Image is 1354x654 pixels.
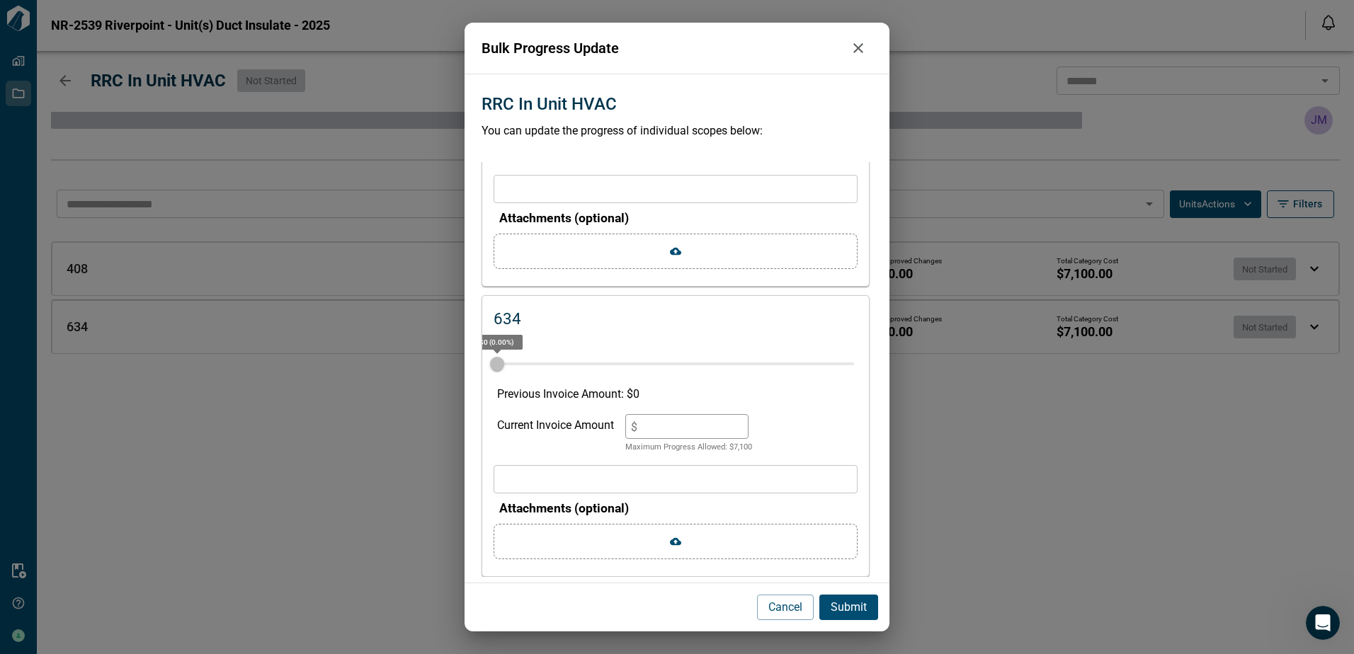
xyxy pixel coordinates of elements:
[757,595,814,620] button: Cancel
[497,414,614,454] div: Current Invoice Amount
[497,386,854,403] p: Previous Invoice Amount: $ 0
[831,599,867,616] p: Submit
[625,442,752,454] p: Maximum Progress Allowed: $ 7,100
[1306,606,1340,640] iframe: Intercom live chat
[494,307,521,331] p: 634
[482,38,844,59] p: Bulk Progress Update
[631,420,637,433] span: $
[768,599,802,616] p: Cancel
[482,122,872,139] p: You can update the progress of individual scopes below:
[482,91,617,117] p: RRC In Unit HVAC
[499,209,858,227] p: Attachments (optional)
[819,595,878,620] button: Submit
[499,499,858,517] p: Attachments (optional)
